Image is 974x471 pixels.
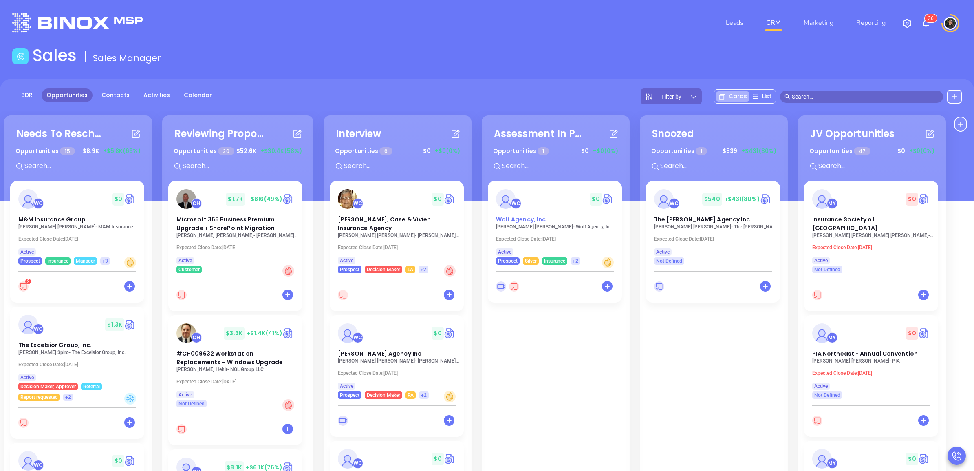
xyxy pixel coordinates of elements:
[338,370,460,376] p: Expected Close Date: [DATE]
[83,382,100,391] span: Referral
[590,193,602,206] span: $ 0
[16,88,37,102] a: BDR
[124,455,136,467] img: Quote
[661,94,681,100] span: Filter by
[247,329,282,337] span: +$1.4K (41%)
[330,315,465,441] div: profileWalter Contreras$0Circle dollar[PERSON_NAME] Agency Inc[PERSON_NAME] [PERSON_NAME]- [PERSO...
[20,393,58,402] span: Report requested
[928,15,931,21] span: 3
[488,181,622,265] a: profileWalter Contreras$0Circle dollarWolf Agency, Inc[PERSON_NAME] [PERSON_NAME]- Wolf Agency, I...
[724,195,760,203] span: +$431 (80%)
[174,144,234,159] p: Opportunities
[931,15,934,21] span: 6
[367,391,400,400] span: Decision Maker
[18,224,141,230] p: Elizabeth Moser - M&M Insurance Group
[925,14,937,22] sup: 36
[444,193,456,205] a: Quote
[444,391,456,402] div: Warm
[176,323,196,343] img: #CH009632 Workstation Replacements – Windows Upgrade
[814,265,840,274] span: Not Defined
[435,147,460,155] span: +$0 (0%)
[906,193,918,206] span: $ 0
[493,144,549,159] p: Opportunities
[498,248,511,257] span: Active
[827,332,837,343] div: Megan Youmans
[646,122,782,181] div: SnoozedOpportunities 1$539+$431(80%)
[827,198,837,209] div: Megan Youmans
[918,327,930,339] a: Quote
[444,453,456,465] a: Quote
[353,198,363,209] div: Walter Contreras
[421,391,427,400] span: +2
[10,181,146,307] div: profileWalter Contreras$0Circle dollarM&M Insurance Group[PERSON_NAME] [PERSON_NAME]- M&M Insuran...
[330,315,464,399] a: profileWalter Contreras$0Circle dollar[PERSON_NAME] Agency Inc[PERSON_NAME] [PERSON_NAME]- [PERSO...
[27,279,30,284] span: 2
[124,193,136,205] a: Quote
[895,145,907,157] span: $ 0
[763,15,784,31] a: CRM
[18,362,141,367] p: Expected Close Date: [DATE]
[18,315,38,334] img: The Excelsior Group, Inc.
[338,323,357,343] img: Dreher Agency Inc
[944,17,957,30] img: user
[812,370,934,376] p: Expected Close Date: [DATE]
[804,315,938,399] a: profileMegan Youmans$0Circle dollarPIA Northeast - Annual Convention[PERSON_NAME] [PERSON_NAME]- ...
[340,256,353,265] span: Active
[496,189,516,209] img: Wolf Agency, Inc
[696,147,707,155] span: 1
[282,265,294,277] div: Hot
[282,399,294,411] div: Hot
[602,257,614,268] div: Warm
[809,144,871,159] p: Opportunities
[124,318,136,331] img: Quote
[652,126,694,141] div: Snoozed
[741,147,776,155] span: +$431 (80%)
[10,181,144,265] a: profileWalter Contreras$0Circle dollarM&M Insurance Group[PERSON_NAME] [PERSON_NAME]- M&M Insuran...
[812,449,832,469] img: NYAMB
[338,349,421,358] span: Dreher Agency Inc
[12,13,143,32] img: logo
[444,327,456,339] img: Quote
[102,257,108,265] span: +3
[18,236,141,242] p: Expected Close Date: [DATE]
[24,161,146,171] input: Search...
[179,88,217,102] a: Calendar
[124,393,136,405] div: Cold
[20,382,76,391] span: Decision Maker, Approver
[760,193,772,205] img: Quote
[18,215,86,223] span: M&M Insurance Group
[176,189,196,209] img: Microsoft 365 Business Premium Upgrade + SharePoint Migration
[338,245,460,250] p: Expected Close Date: [DATE]
[918,453,930,465] img: Quote
[168,122,307,181] div: Reviewing ProposalOpportunities 20$52.6K+$30.4K(58%)
[784,94,790,100] span: search
[496,224,618,230] p: Connie Caputo - Wolf Agency, Inc
[654,215,752,223] span: The Willis E. Kilborne Agency Inc.
[18,349,141,355] p: David Spiro - The Excelsior Group, Inc.
[25,279,31,284] sup: 2
[432,453,443,465] span: $ 0
[178,256,192,265] span: Active
[525,257,537,265] span: Silver
[168,181,307,315] div: profileCarla Humber$1.7K+$816(49%)Circle dollarMicrosoft 365 Business Premium Upgrade + SharePoin...
[902,18,912,28] img: iconSetting
[812,349,918,358] span: PIA Northeast - Annual Convention
[191,198,202,209] div: Carla Humber
[654,189,674,209] img: The Willis E. Kilborne Agency Inc.
[511,198,521,209] div: Walter Contreras
[93,52,161,64] span: Sales Manager
[498,257,518,265] span: Prospect
[338,189,357,209] img: Lowry-Dunham, Case & Vivien Insurance Agency
[804,181,938,273] a: profileMegan Youmans$0Circle dollarInsurance Society of [GEOGRAPHIC_DATA][PERSON_NAME] [PERSON_NA...
[338,215,431,232] span: Lowry-Dunham, Case & Vivien Insurance Agency
[654,236,776,242] p: Expected Close Date: [DATE]
[33,324,44,334] div: Walter Contreras
[338,358,460,364] p: Ted Butz - Dreher Agency Inc
[174,126,264,141] div: Reviewing Proposal
[42,88,93,102] a: Opportunities
[182,161,304,171] input: Search...
[496,236,618,242] p: Expected Close Date: [DATE]
[178,265,200,274] span: Customer
[573,257,578,265] span: +2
